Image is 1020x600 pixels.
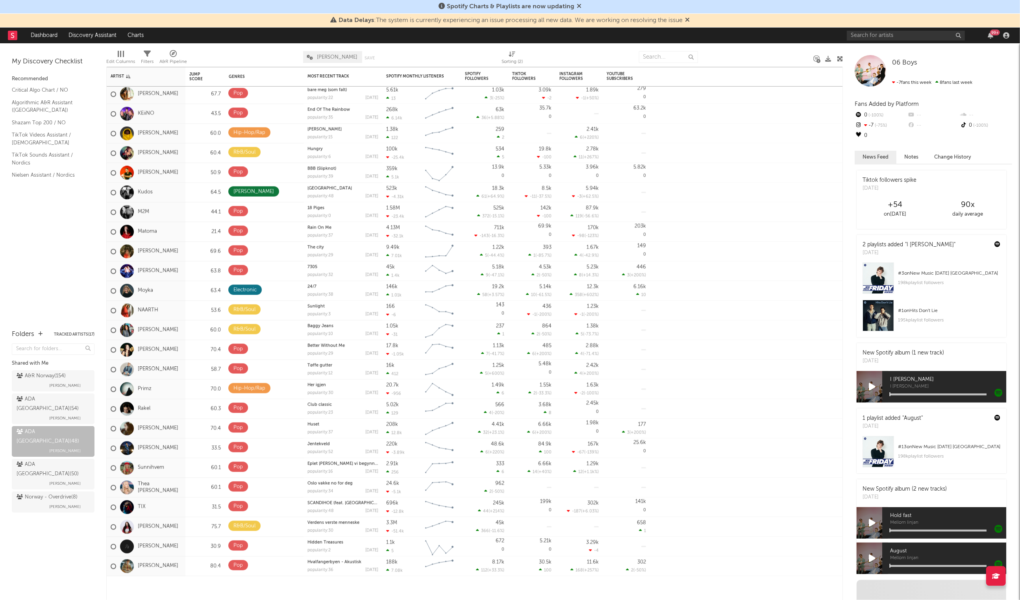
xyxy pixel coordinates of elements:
[141,47,154,70] div: Filters
[575,135,599,140] div: ( )
[542,214,552,219] span: -100
[111,74,170,79] div: Artist
[12,98,87,114] a: Algorithmic A&R Assistant ([GEOGRAPHIC_DATA])
[863,185,916,192] div: [DATE]
[386,96,396,101] div: 13
[855,101,919,107] span: Fans Added by Platform
[49,414,81,423] span: [PERSON_NAME]
[138,327,178,334] a: [PERSON_NAME]
[307,363,332,367] a: Tøffe gutter
[485,96,504,101] div: ( )
[577,195,581,199] span: -3
[307,88,378,92] div: bare meg (som falt)
[494,225,504,230] div: 711k
[233,89,243,98] div: Pop
[639,51,698,63] input: Search...
[422,104,457,124] svg: Chart title
[138,229,157,235] a: Matoma
[138,170,178,176] a: [PERSON_NAME]
[159,47,187,70] div: A&R Pipeline
[577,234,585,238] span: -98
[141,57,154,66] div: Filters
[307,304,325,308] a: Sunlight
[12,370,94,391] a: A&R Norway(154)[PERSON_NAME]
[307,462,394,466] a: Eplet [PERSON_NAME] vi begynner å ligne
[898,306,1000,316] div: # 1 on Hits Don't Lie
[138,111,154,117] a: KEiiNO
[233,167,243,177] div: Pop
[307,115,333,120] div: popularity: 35
[512,104,552,123] div: 0
[543,245,552,250] div: 393
[307,402,332,407] a: Club classic
[607,163,646,182] div: 0
[307,88,347,92] a: bare meg (som falt)
[863,176,916,185] div: Tiktok followers spike
[386,135,398,140] div: 122
[386,233,404,238] div: -32.1k
[189,227,221,236] div: 21.4
[855,131,907,141] div: 0
[607,104,646,123] div: 0
[579,155,583,160] span: 11
[898,269,1000,278] div: # 3 on New Music [DATE] [GEOGRAPHIC_DATA]
[307,225,331,230] a: Rain On Me
[898,442,1000,452] div: # 13 on New Music [DATE] [GEOGRAPHIC_DATA]
[633,105,646,111] div: 63.2k
[422,222,457,242] svg: Chart title
[465,163,504,182] div: 0
[874,124,887,128] span: -75 %
[307,481,353,486] a: Oslo vakke no for deg
[905,242,955,247] a: "I [PERSON_NAME]"
[307,214,331,218] div: popularity: 0
[586,146,599,151] div: 2.78k
[307,186,378,190] div: Normandie
[465,72,492,81] div: Spotify Followers
[386,115,402,120] div: 6.14k
[49,381,81,390] span: [PERSON_NAME]
[12,491,94,513] a: Norway - Overdrive(8)[PERSON_NAME]
[339,17,683,24] span: : The system is currently experiencing an issue processing all new data. We are working on resolv...
[633,164,646,170] div: 5.82k
[307,107,350,112] a: End Of The Rainbow
[307,540,343,545] a: Hidden Treasures
[138,366,178,373] a: [PERSON_NAME]
[857,300,1006,337] a: #1onHits Don't Lie195kplaylist followers
[539,164,552,170] div: 5.33k
[488,116,503,120] span: +5.88 %
[512,72,540,81] div: TikTok Followers
[138,189,153,196] a: Kudos
[138,150,178,157] a: [PERSON_NAME]
[49,446,81,456] span: [PERSON_NAME]
[572,194,599,199] div: ( )
[863,249,955,257] div: [DATE]
[576,96,599,101] div: ( )
[12,459,94,489] a: ADA [GEOGRAPHIC_DATA](50)[PERSON_NAME]
[386,87,398,92] div: 5.61k
[847,31,965,41] input: Search for artists
[138,209,149,216] a: M2M
[233,128,265,137] div: Hip-Hop/Rap
[586,96,598,101] span: +50 %
[422,202,457,222] svg: Chart title
[122,28,149,43] a: Charts
[12,131,87,147] a: TikTok Videos Assistant / [DEMOGRAPHIC_DATA]
[49,479,81,488] span: [PERSON_NAME]
[892,80,972,85] span: 8 fans last week
[898,452,1000,461] div: 198k playlist followers
[365,56,375,60] button: Save
[386,107,398,112] div: 268k
[422,143,457,163] svg: Chart title
[574,155,599,160] div: ( )
[538,223,552,229] div: 69.9k
[12,118,87,127] a: Shazam Top 200 / NO
[307,383,326,387] a: Her igjen
[685,17,690,24] span: Dismiss
[189,148,221,158] div: 60.4
[587,245,599,250] div: 1.67k
[138,130,178,137] a: [PERSON_NAME]
[907,120,959,131] div: --
[307,166,336,171] a: BBB (Slipknot)
[138,445,178,452] a: [PERSON_NAME]
[422,242,457,261] svg: Chart title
